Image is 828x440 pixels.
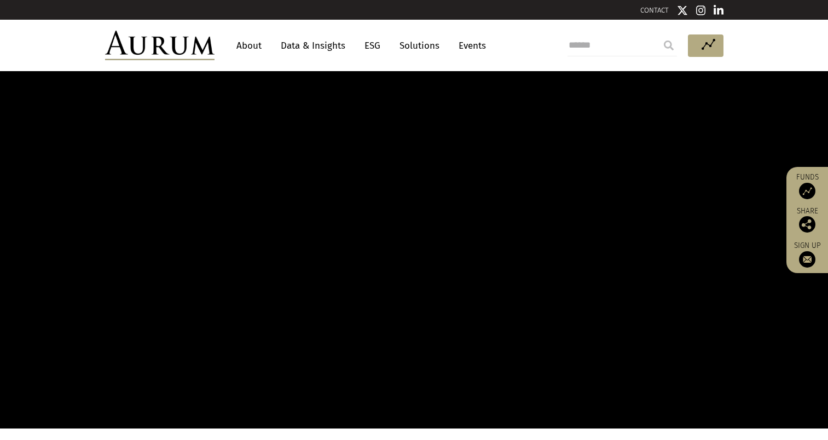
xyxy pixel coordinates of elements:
[359,36,386,56] a: ESG
[231,36,267,56] a: About
[792,241,823,268] a: Sign up
[105,31,215,60] img: Aurum
[792,207,823,233] div: Share
[658,34,680,56] input: Submit
[792,172,823,199] a: Funds
[799,251,815,268] img: Sign up to our newsletter
[640,6,669,14] a: CONTACT
[394,36,445,56] a: Solutions
[275,36,351,56] a: Data & Insights
[714,5,723,16] img: Linkedin icon
[799,183,815,199] img: Access Funds
[696,5,706,16] img: Instagram icon
[799,216,815,233] img: Share this post
[677,5,688,16] img: Twitter icon
[453,36,486,56] a: Events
